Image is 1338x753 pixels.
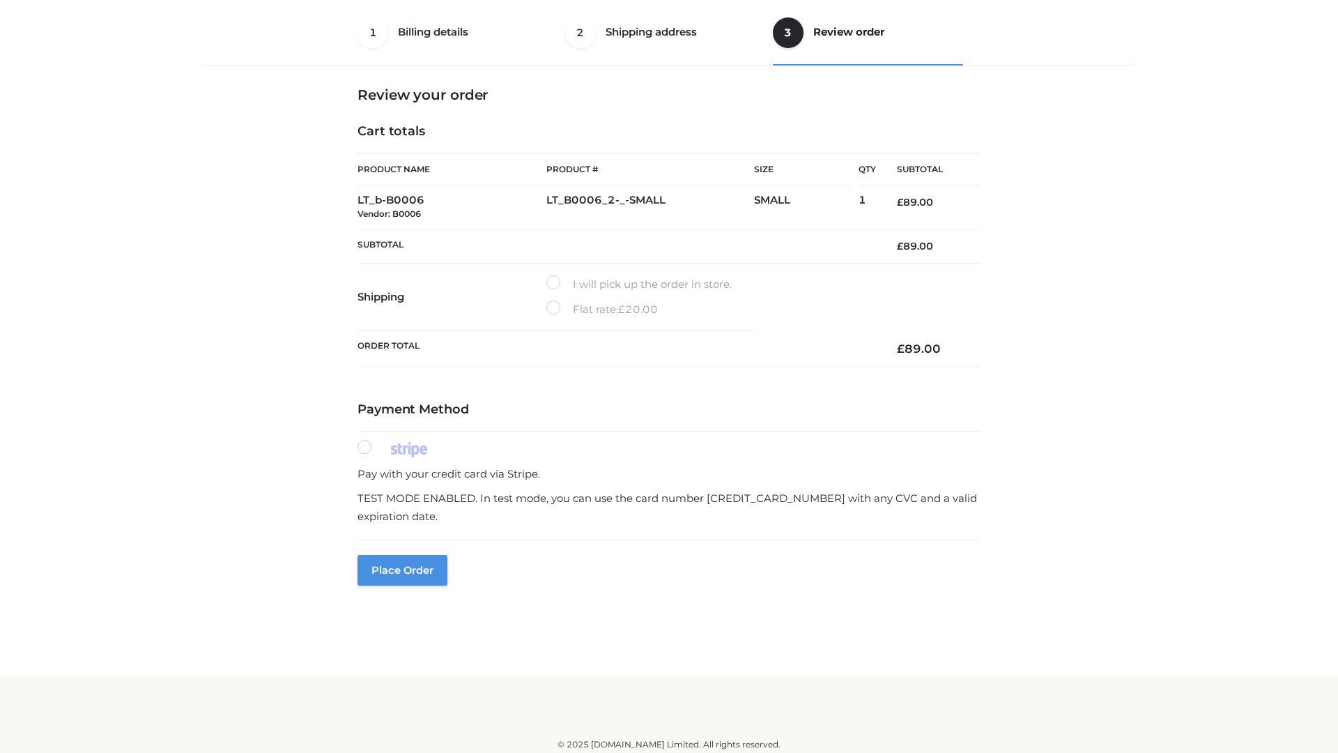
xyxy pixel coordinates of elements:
span: £ [618,303,625,316]
button: Place order [357,555,447,586]
bdi: 89.00 [897,342,941,356]
span: £ [897,240,903,252]
label: Flat rate: [546,301,658,319]
th: Shipping [357,264,546,330]
bdi: 89.00 [897,196,933,208]
bdi: 20.00 [618,303,658,316]
p: Pay with your credit card via Stripe. [357,465,981,483]
th: Product Name [357,153,546,185]
th: Subtotal [357,229,876,263]
p: TEST MODE ENABLED. In test mode, you can use the card number [CREDIT_CARD_NUMBER] with any CVC an... [357,489,981,525]
td: SMALL [754,185,859,229]
span: £ [897,342,905,356]
th: Subtotal [876,154,981,185]
td: LT_b-B0006 [357,185,546,229]
td: LT_B0006_2-_-SMALL [546,185,754,229]
h4: Payment Method [357,402,981,418]
span: £ [897,196,903,208]
td: 1 [859,185,876,229]
small: Vendor: B0006 [357,208,421,219]
h4: Cart totals [357,124,981,139]
th: Order Total [357,330,876,367]
label: I will pick up the order in store. [546,275,732,294]
h3: Review your order [357,86,981,103]
th: Size [754,154,852,185]
th: Qty [859,153,876,185]
th: Product # [546,153,754,185]
div: © 2025 [DOMAIN_NAME] Limited. All rights reserved. [207,738,1131,752]
bdi: 89.00 [897,240,933,252]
